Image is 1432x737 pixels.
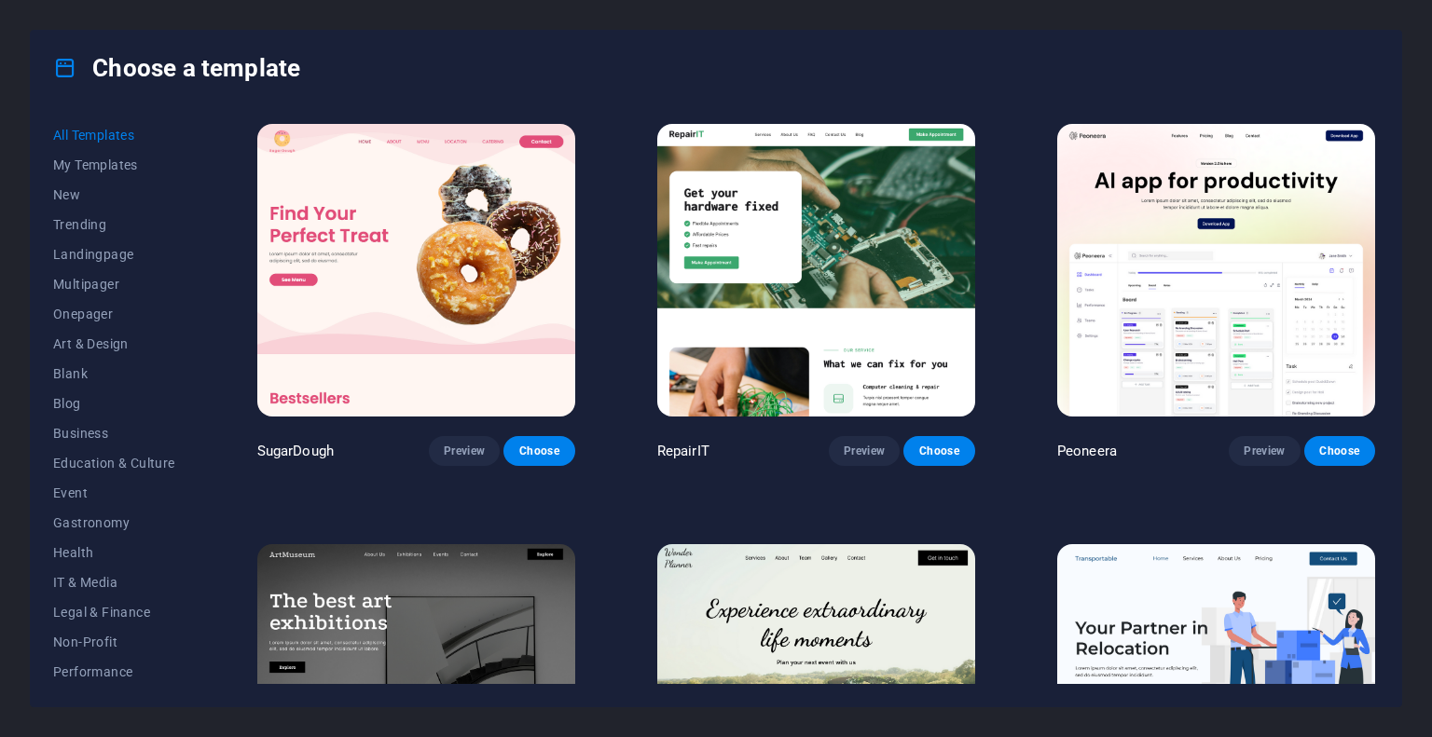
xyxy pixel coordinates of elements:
button: Trending [53,210,175,239]
button: Onepager [53,299,175,329]
span: Trending [53,217,175,232]
button: Non-Profit [53,627,175,657]
button: Health [53,538,175,567]
button: Landingpage [53,239,175,269]
span: Performance [53,664,175,679]
button: New [53,180,175,210]
button: All Templates [53,120,175,150]
span: IT & Media [53,575,175,590]
button: My Templates [53,150,175,180]
button: Business [53,418,175,448]
p: Peoneera [1057,442,1117,460]
span: Health [53,545,175,560]
span: Business [53,426,175,441]
span: Preview [844,444,885,458]
span: Preview [444,444,485,458]
img: RepairIT [657,124,975,416]
span: All Templates [53,128,175,143]
span: Multipager [53,277,175,292]
span: Blank [53,366,175,381]
span: Onepager [53,307,175,321]
button: Preview [429,436,500,466]
button: IT & Media [53,567,175,597]
button: Blog [53,389,175,418]
button: Choose [503,436,574,466]
span: New [53,187,175,202]
h4: Choose a template [53,53,300,83]
p: RepairIT [657,442,709,460]
img: SugarDough [257,124,575,416]
button: Education & Culture [53,448,175,478]
button: Choose [903,436,974,466]
span: Landingpage [53,247,175,262]
span: Event [53,485,175,500]
span: My Templates [53,157,175,172]
button: Multipager [53,269,175,299]
p: SugarDough [257,442,334,460]
span: Art & Design [53,336,175,351]
button: Event [53,478,175,508]
button: Performance [53,657,175,687]
button: Preview [829,436,900,466]
button: Art & Design [53,329,175,359]
span: Gastronomy [53,515,175,530]
span: Non-Profit [53,635,175,649]
span: Legal & Finance [53,605,175,620]
button: Legal & Finance [53,597,175,627]
span: Education & Culture [53,456,175,471]
span: Blog [53,396,175,411]
img: Peoneera [1057,124,1375,416]
button: Blank [53,359,175,389]
span: Choose [518,444,559,458]
button: Gastronomy [53,508,175,538]
span: Choose [918,444,959,458]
